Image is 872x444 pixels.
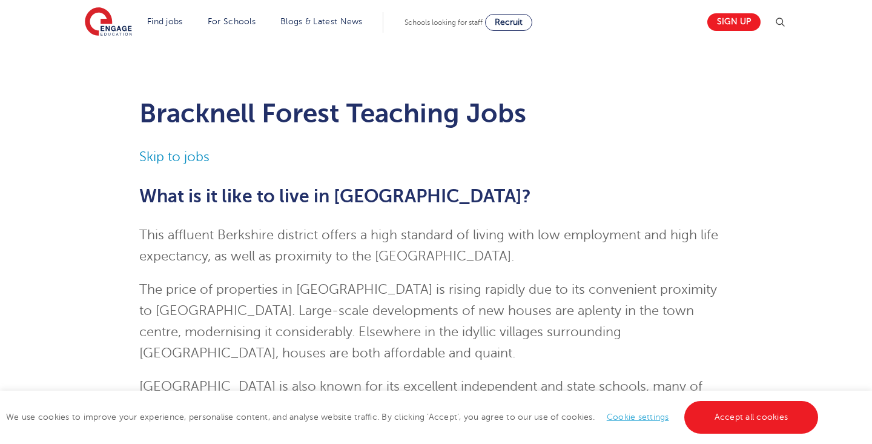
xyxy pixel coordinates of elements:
[139,150,210,164] a: Skip to jobs
[139,282,717,360] span: The price of properties in [GEOGRAPHIC_DATA] is rising rapidly due to its convenient proximity to...
[684,401,819,434] a: Accept all cookies
[147,17,183,26] a: Find jobs
[707,13,761,31] a: Sign up
[85,7,132,38] img: Engage Education
[607,413,669,422] a: Cookie settings
[405,18,483,27] span: Schools looking for staff
[208,17,256,26] a: For Schools
[139,228,718,263] span: This affluent Berkshire district offers a high standard of living with low employment and high li...
[139,98,733,128] h1: Bracknell Forest Teaching Jobs
[139,186,531,207] span: What is it like to live in [GEOGRAPHIC_DATA]?
[280,17,363,26] a: Blogs & Latest News
[6,413,821,422] span: We use cookies to improve your experience, personalise content, and analyse website traffic. By c...
[495,18,523,27] span: Recruit
[139,379,702,415] span: [GEOGRAPHIC_DATA] is also known for its excellent independent and state schools, many of which ar...
[485,14,532,31] a: Recruit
